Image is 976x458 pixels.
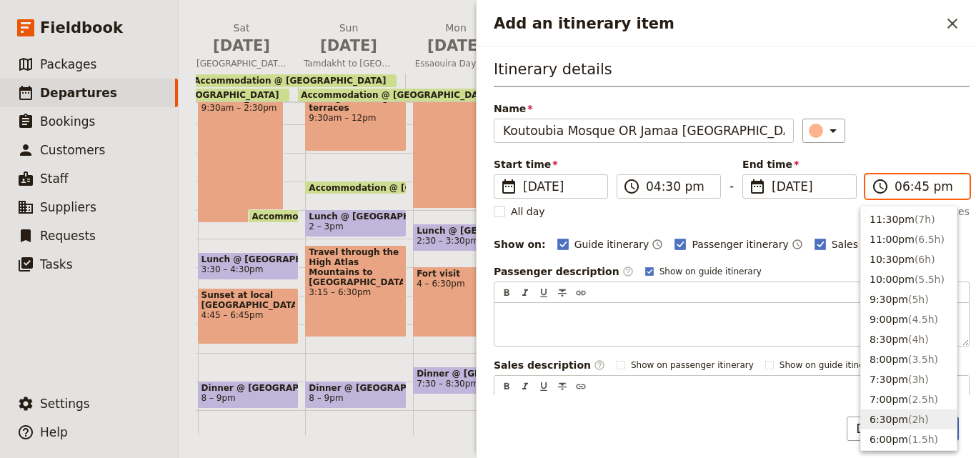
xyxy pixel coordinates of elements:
[692,237,788,252] span: Passenger itinerary
[198,252,299,280] div: Lunch @ [GEOGRAPHIC_DATA]3:30 – 4:30pm
[554,285,570,301] button: Format strikethrough
[309,383,403,393] span: Dinner @ [GEOGRAPHIC_DATA]
[511,204,545,219] span: All day
[494,358,605,372] label: Sales description
[40,114,95,129] span: Bookings
[772,178,847,195] span: [DATE]
[861,409,957,429] button: 6:30pm(2h)
[411,35,501,56] span: [DATE]
[40,17,123,39] span: Fieldbook
[305,181,407,194] div: Accommodation @ [GEOGRAPHIC_DATA]
[861,309,957,329] button: 9:00pm(4.5h)
[201,310,296,320] span: 4:45 – 6:45pm
[832,237,904,252] span: Sales itinerary
[499,285,514,301] button: Format bold
[201,393,236,403] span: 8 – 9pm
[792,236,803,253] button: Time shown on passenger itinerary
[908,374,929,385] span: ( 3h )
[417,226,511,236] span: Lunch @ [GEOGRAPHIC_DATA]
[494,264,634,279] label: Passenger description
[908,414,929,425] span: ( 2h )
[869,204,970,219] span: 2 hours, 15 minutes
[305,245,407,337] div: Travel through the High Atlas Mountains to [GEOGRAPHIC_DATA]3:15 – 6:30pm
[780,359,882,371] span: Show on guide itinerary
[196,35,287,56] span: [DATE]
[646,178,712,195] input: ​
[729,177,734,199] span: -
[40,397,90,411] span: Settings
[536,285,552,301] button: Format underline
[411,21,501,56] h2: Mon
[248,209,299,223] div: Accommodation @ [GEOGRAPHIC_DATA]
[40,57,96,71] span: Packages
[298,58,399,69] span: Tamdakht to [GEOGRAPHIC_DATA]
[494,119,794,143] input: Name
[413,224,514,252] div: Lunch @ [GEOGRAPHIC_DATA]2:30 – 3:30pm
[523,178,599,195] span: [DATE]
[252,211,450,221] span: Accommodation @ [GEOGRAPHIC_DATA]
[301,90,493,100] span: Accommodation @ [GEOGRAPHIC_DATA]
[802,119,845,143] button: ​
[309,113,403,123] span: 9:30am – 12pm
[810,122,842,139] div: ​
[659,266,762,277] span: Show on guide itinerary
[573,379,589,394] button: Insert link
[494,59,970,87] h3: Itinerary details
[417,279,511,289] span: 4 – 6:30pm
[40,86,117,100] span: Departures
[191,58,292,69] span: [GEOGRAPHIC_DATA] to [GEOGRAPHIC_DATA]
[861,429,957,449] button: 6:00pm(1.5h)
[40,257,73,272] span: Tasks
[908,434,938,445] span: ( 1.5h )
[908,294,929,305] span: ( 5h )
[405,21,512,74] button: Mon [DATE]Essaouira Day Tour
[201,383,296,393] span: Dinner @ [GEOGRAPHIC_DATA]
[742,157,857,171] span: End time
[309,287,403,297] span: 3:15 – 6:30pm
[305,381,407,409] div: Dinner @ [GEOGRAPHIC_DATA]8 – 9pm
[413,52,514,209] div: Guided walk in the [GEOGRAPHIC_DATA]8:30am – 2pm
[872,178,889,195] span: ​
[40,171,69,186] span: Staff
[631,359,754,371] span: Show on passenger itinerary
[191,74,397,87] div: Accommodation @ [GEOGRAPHIC_DATA]
[623,178,640,195] span: ​
[201,264,264,274] span: 3:30 – 4:30pm
[895,178,960,195] input: ​
[861,229,957,249] button: 11:00pm(6.5h)
[908,354,938,365] span: ( 3.5h )
[417,369,511,379] span: Dinner @ [GEOGRAPHIC_DATA]
[309,183,507,192] span: Accommodation @ [GEOGRAPHIC_DATA]
[574,237,649,252] span: Guide itinerary
[201,290,296,310] span: Sunset at local [GEOGRAPHIC_DATA]
[915,234,945,245] span: ( 6.5h )
[191,21,298,74] button: Sat [DATE][GEOGRAPHIC_DATA] to [GEOGRAPHIC_DATA]
[194,76,386,86] span: Accommodation @ [GEOGRAPHIC_DATA]
[908,314,938,325] span: ( 4.5h )
[500,178,517,195] span: ​
[198,381,299,409] div: Dinner @ [GEOGRAPHIC_DATA]8 – 9pm
[40,229,96,243] span: Requests
[554,379,570,394] button: Format strikethrough
[305,209,407,237] div: Lunch @ [GEOGRAPHIC_DATA]2 – 3pm
[40,143,105,157] span: Customers
[305,81,407,151] div: Morning walk through farming terraces9:30am – 12pm
[594,359,605,371] span: ​
[861,289,957,309] button: 9:30pm(5h)
[417,236,479,246] span: 2:30 – 3:30pm
[861,269,957,289] button: 10:00pm(5.5h)
[847,417,911,441] button: Discard
[749,178,766,195] span: ​
[413,367,514,394] div: Dinner @ [GEOGRAPHIC_DATA]7:30 – 8:30pm
[196,21,287,56] h2: Sat
[517,285,533,301] button: Format italic
[622,266,634,277] span: ​
[198,81,284,223] div: Explore Ait [PERSON_NAME]9:30am – 2:30pm
[861,249,957,269] button: 10:30pm(6h)
[861,389,957,409] button: 7:00pm(2.5h)
[40,425,68,439] span: Help
[861,369,957,389] button: 7:30pm(3h)
[861,349,957,369] button: 8:00pm(3.5h)
[908,394,938,405] span: ( 2.5h )
[915,254,935,265] span: ( 6h )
